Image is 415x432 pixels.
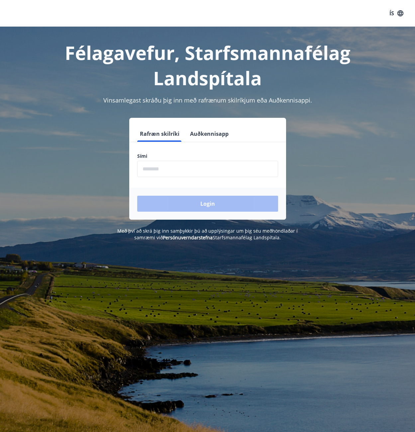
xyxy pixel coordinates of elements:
[117,228,298,241] span: Með því að skrá þig inn samþykkir þú að upplýsingar um þig séu meðhöndlaðar í samræmi við Starfsm...
[386,7,407,19] button: ÍS
[8,40,407,91] h1: Félagavefur, Starfsmannafélag Landspítala
[137,126,182,142] button: Rafræn skilríki
[187,126,231,142] button: Auðkennisapp
[137,153,278,159] label: Sími
[163,234,213,241] a: Persónuverndarstefna
[103,96,312,104] span: Vinsamlegast skráðu þig inn með rafrænum skilríkjum eða Auðkennisappi.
